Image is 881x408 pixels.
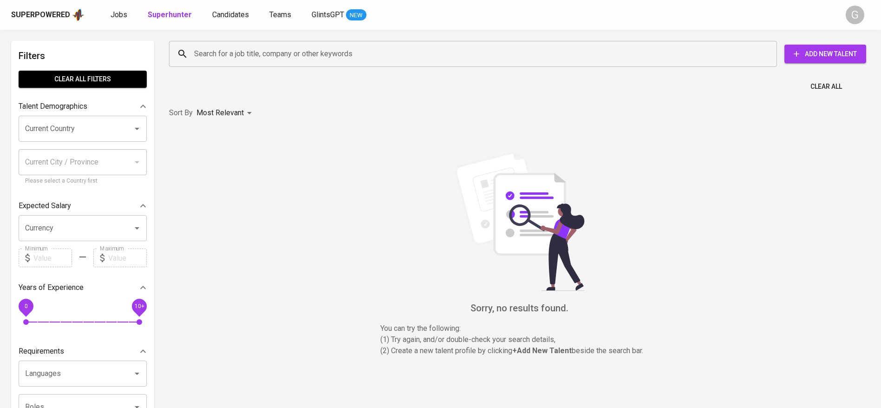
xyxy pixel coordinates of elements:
img: file_searching.svg [450,151,589,291]
div: Superpowered [11,10,70,20]
button: Clear All [807,78,846,95]
span: NEW [346,11,366,20]
span: Jobs [111,10,127,19]
span: 0 [24,303,27,309]
div: Requirements [19,342,147,361]
span: Clear All [810,81,842,92]
p: (2) Create a new talent profile by clicking beside the search bar. [380,345,659,356]
input: Value [33,249,72,267]
button: Open [131,122,144,135]
span: 10+ [134,303,144,309]
span: Clear All filters [26,73,139,85]
a: Teams [269,9,293,21]
p: Years of Experience [19,282,84,293]
p: Requirements [19,346,64,357]
img: app logo [72,8,85,22]
input: Value [108,249,147,267]
button: Open [131,367,144,380]
p: (1) Try again, and/or double-check your search details, [380,334,659,345]
div: Talent Demographics [19,97,147,116]
span: Candidates [212,10,249,19]
a: GlintsGPT NEW [312,9,366,21]
span: Add New Talent [792,48,859,60]
a: Candidates [212,9,251,21]
div: Years of Experience [19,278,147,297]
button: Add New Talent [784,45,866,63]
div: Most Relevant [196,105,255,122]
b: Superhunter [148,10,192,19]
a: Superhunter [148,9,194,21]
span: GlintsGPT [312,10,344,19]
a: Jobs [111,9,129,21]
h6: Sorry, no results found. [169,301,870,316]
b: + Add New Talent [512,346,572,355]
p: Sort By [169,107,193,118]
p: Expected Salary [19,200,71,211]
div: Expected Salary [19,197,147,215]
a: Superpoweredapp logo [11,8,85,22]
p: Most Relevant [196,107,244,118]
span: Teams [269,10,291,19]
p: Please select a Country first [25,177,140,186]
p: You can try the following : [380,323,659,334]
button: Open [131,222,144,235]
h6: Filters [19,48,147,63]
button: Clear All filters [19,71,147,88]
p: Talent Demographics [19,101,87,112]
div: G [846,6,864,24]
